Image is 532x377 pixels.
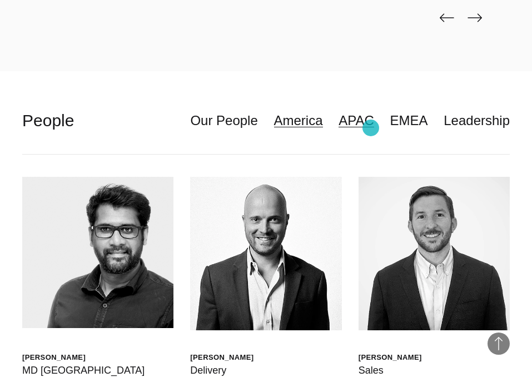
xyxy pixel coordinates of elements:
[22,110,74,132] h2: People
[190,110,257,131] a: Our People
[22,353,145,362] div: [PERSON_NAME]
[440,13,454,22] img: page-back-black.png
[359,353,422,362] div: [PERSON_NAME]
[190,353,253,362] div: [PERSON_NAME]
[359,177,510,330] img: Matthew Schaefer
[444,110,510,131] a: Leadership
[390,110,428,131] a: EMEA
[190,177,341,330] img: Nick Piper
[274,110,323,131] a: America
[488,333,510,355] button: Back to Top
[468,13,482,22] img: page-next-black.png
[22,177,173,328] img: Sathish Elumalai
[339,110,374,131] a: APAC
